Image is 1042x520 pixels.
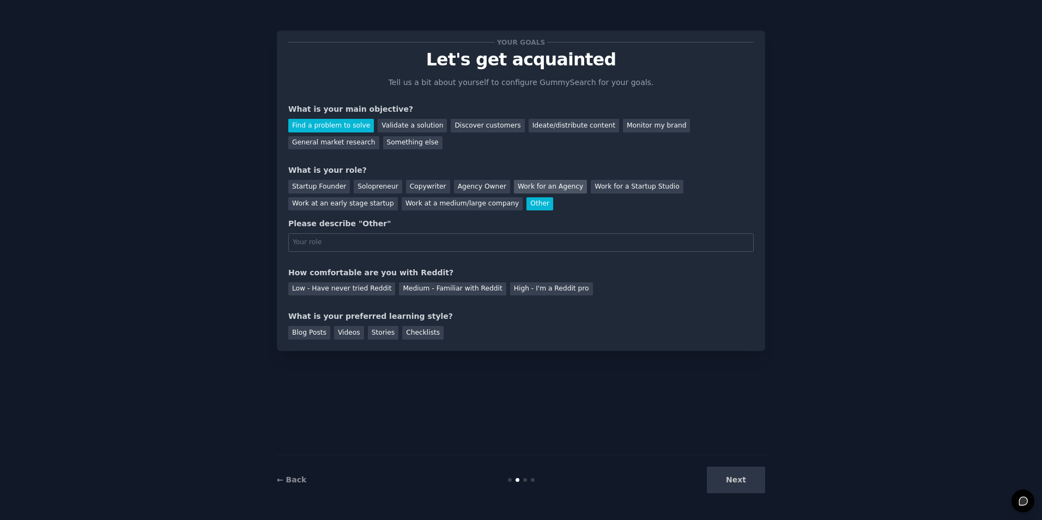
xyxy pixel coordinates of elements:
[288,136,379,150] div: General market research
[402,326,444,340] div: Checklists
[288,119,374,132] div: Find a problem to solve
[591,180,683,194] div: Work for a Startup Studio
[526,197,553,211] div: Other
[399,282,506,296] div: Medium - Familiar with Reddit
[288,165,754,176] div: What is your role?
[288,180,350,194] div: Startup Founder
[288,267,754,279] div: How comfortable are you with Reddit?
[288,50,754,69] p: Let's get acquainted
[288,104,754,115] div: What is your main objective?
[354,180,402,194] div: Solopreneur
[277,475,306,484] a: ← Back
[288,233,754,252] input: Your role
[368,326,398,340] div: Stories
[383,136,443,150] div: Something else
[288,326,330,340] div: Blog Posts
[510,282,593,296] div: High - I'm a Reddit pro
[402,197,523,211] div: Work at a medium/large company
[514,180,587,194] div: Work for an Agency
[384,77,658,88] p: Tell us a bit about yourself to configure GummySearch for your goals.
[334,326,364,340] div: Videos
[288,218,754,229] div: Please describe "Other"
[288,311,754,322] div: What is your preferred learning style?
[378,119,447,132] div: Validate a solution
[529,119,619,132] div: Ideate/distribute content
[451,119,524,132] div: Discover customers
[288,282,395,296] div: Low - Have never tried Reddit
[406,180,450,194] div: Copywriter
[454,180,510,194] div: Agency Owner
[288,197,398,211] div: Work at an early stage startup
[623,119,690,132] div: Monitor my brand
[495,37,547,48] span: Your goals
